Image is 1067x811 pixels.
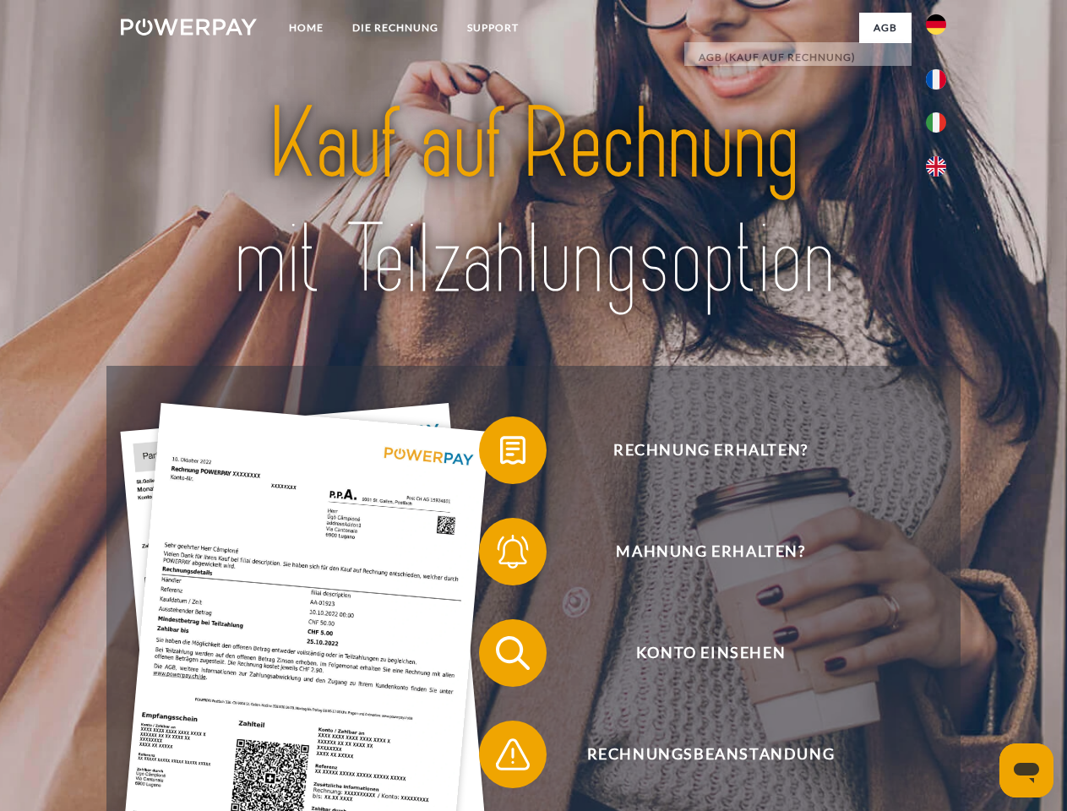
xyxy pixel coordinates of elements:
[504,619,917,687] span: Konto einsehen
[161,81,906,324] img: title-powerpay_de.svg
[926,69,946,90] img: fr
[504,721,917,788] span: Rechnungsbeanstandung
[999,743,1053,797] iframe: Schaltfläche zum Öffnen des Messaging-Fensters
[926,14,946,35] img: de
[492,531,534,573] img: qb_bell.svg
[479,518,918,585] button: Mahnung erhalten?
[926,156,946,177] img: en
[121,19,257,35] img: logo-powerpay-white.svg
[684,42,912,73] a: AGB (Kauf auf Rechnung)
[926,112,946,133] img: it
[504,416,917,484] span: Rechnung erhalten?
[859,13,912,43] a: agb
[479,619,918,687] button: Konto einsehen
[275,13,338,43] a: Home
[492,733,534,776] img: qb_warning.svg
[492,429,534,471] img: qb_bill.svg
[479,721,918,788] button: Rechnungsbeanstandung
[338,13,453,43] a: DIE RECHNUNG
[492,632,534,674] img: qb_search.svg
[504,518,917,585] span: Mahnung erhalten?
[453,13,533,43] a: SUPPORT
[479,416,918,484] button: Rechnung erhalten?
